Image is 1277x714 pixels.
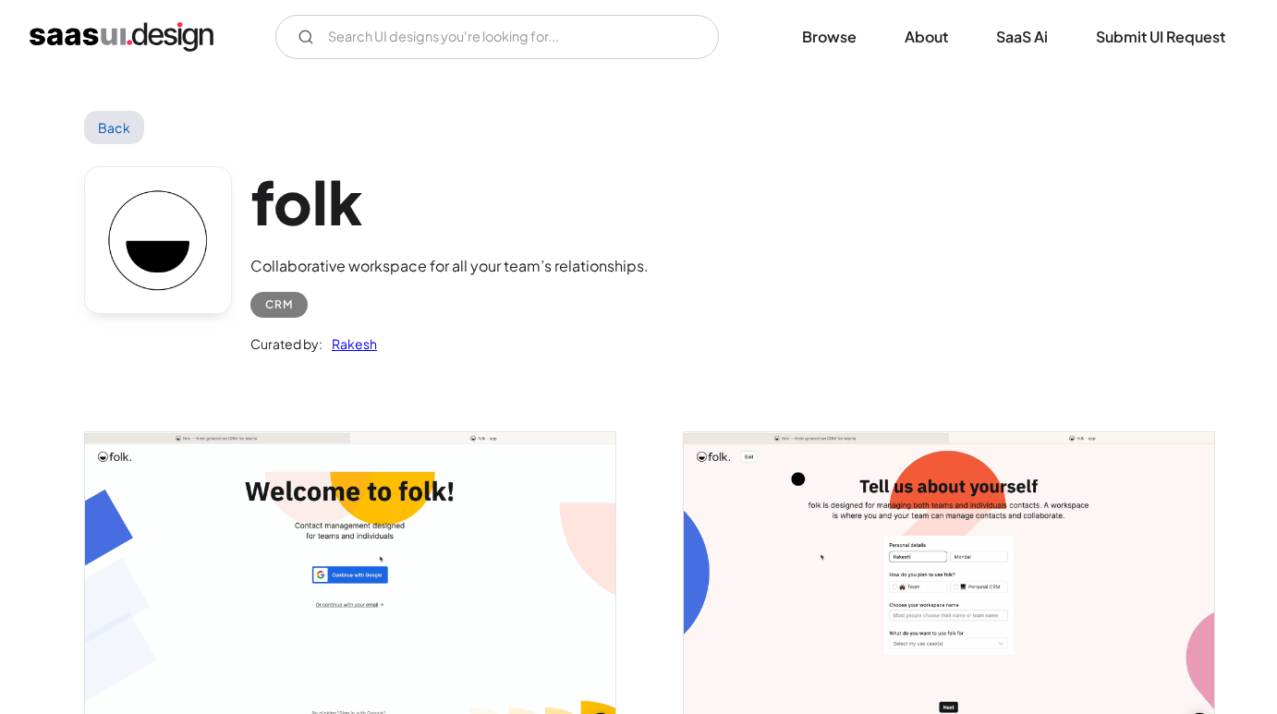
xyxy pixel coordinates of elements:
a: Browse [780,17,879,57]
div: CRM [265,294,293,316]
h1: folk [250,166,649,237]
a: SaaS Ai [974,17,1070,57]
input: Search UI designs you're looking for... [275,15,719,59]
a: Rakesh [322,333,377,355]
a: home [30,22,213,52]
div: Collaborative workspace for all your team’s relationships. [250,255,649,277]
a: Back [84,111,144,144]
form: Email Form [275,15,719,59]
div: Curated by: [250,333,322,355]
a: Submit UI Request [1074,17,1247,57]
a: About [882,17,970,57]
